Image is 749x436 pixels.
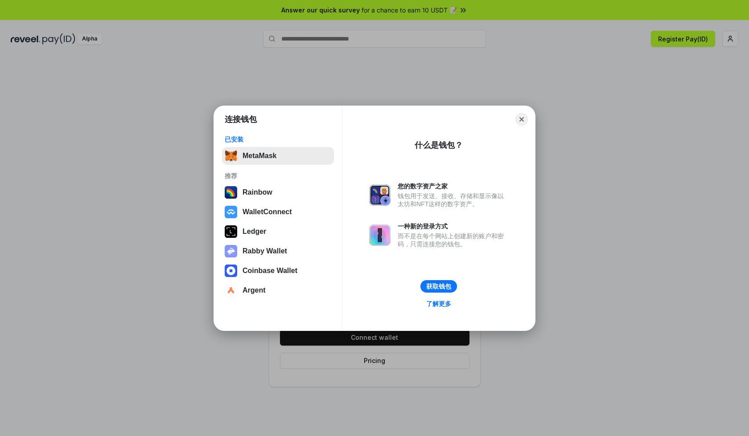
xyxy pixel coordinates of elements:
[426,282,451,290] div: 获取钱包
[225,284,237,297] img: svg+xml,%3Csvg%20width%3D%2228%22%20height%3D%2228%22%20viewBox%3D%220%200%2028%2028%22%20fill%3D...
[421,298,457,310] a: 了解更多
[222,203,334,221] button: WalletConnect
[398,232,508,248] div: 而不是在每个网站上创建新的账户和密码，只需连接您的钱包。
[222,262,334,280] button: Coinbase Wallet
[225,186,237,199] img: svg+xml,%3Csvg%20width%3D%22120%22%20height%3D%22120%22%20viewBox%3D%220%200%20120%20120%22%20fil...
[243,208,292,216] div: WalletConnect
[243,267,297,275] div: Coinbase Wallet
[243,286,266,294] div: Argent
[225,245,237,257] img: svg+xml,%3Csvg%20xmlns%3D%22http%3A%2F%2Fwww.w3.org%2F2000%2Fsvg%22%20fill%3D%22none%22%20viewBox...
[420,280,457,293] button: 获取钱包
[222,223,334,240] button: Ledger
[225,135,331,143] div: 已安装
[398,222,508,230] div: 一种新的登录方式
[225,225,237,238] img: svg+xml,%3Csvg%20xmlns%3D%22http%3A%2F%2Fwww.w3.org%2F2000%2Fsvg%22%20width%3D%2228%22%20height%3...
[225,172,331,180] div: 推荐
[222,147,334,165] button: MetaMask
[415,140,463,151] div: 什么是钱包？
[243,152,276,160] div: MetaMask
[426,300,451,308] div: 了解更多
[225,206,237,218] img: svg+xml,%3Csvg%20width%3D%2228%22%20height%3D%2228%22%20viewBox%3D%220%200%2028%2028%22%20fill%3D...
[369,184,391,206] img: svg+xml,%3Csvg%20xmlns%3D%22http%3A%2F%2Fwww.w3.org%2F2000%2Fsvg%22%20fill%3D%22none%22%20viewBox...
[225,114,257,125] h1: 连接钱包
[222,242,334,260] button: Rabby Wallet
[225,150,237,162] img: svg+xml,%3Csvg%20fill%3D%22none%22%20height%3D%2233%22%20viewBox%3D%220%200%2035%2033%22%20width%...
[243,247,287,255] div: Rabby Wallet
[398,192,508,208] div: 钱包用于发送、接收、存储和显示像以太坊和NFT这样的数字资产。
[243,228,266,236] div: Ledger
[369,224,391,246] img: svg+xml,%3Csvg%20xmlns%3D%22http%3A%2F%2Fwww.w3.org%2F2000%2Fsvg%22%20fill%3D%22none%22%20viewBox...
[243,188,272,196] div: Rainbow
[225,265,237,277] img: svg+xml,%3Csvg%20width%3D%2228%22%20height%3D%2228%22%20viewBox%3D%220%200%2028%2028%22%20fill%3D...
[398,182,508,190] div: 您的数字资产之家
[222,281,334,299] button: Argent
[515,113,528,126] button: Close
[222,183,334,201] button: Rainbow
